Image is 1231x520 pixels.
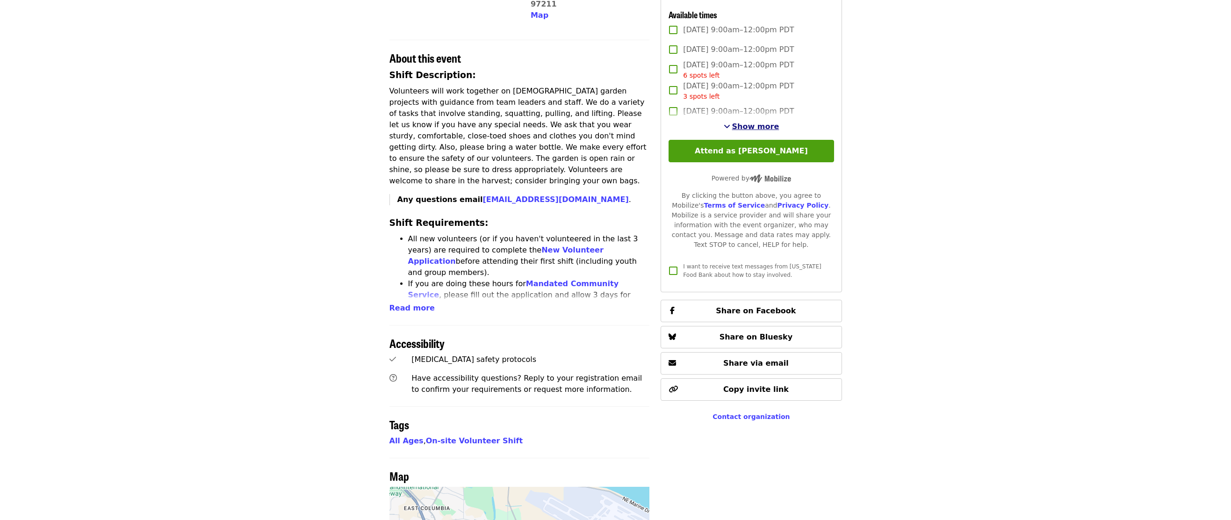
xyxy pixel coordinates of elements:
[661,378,842,401] button: Copy invite link
[397,195,629,204] strong: Any questions email
[408,233,650,278] li: All new volunteers (or if you haven't volunteered in the last 3 years) are required to complete t...
[683,106,794,117] span: [DATE] 9:00am–12:00pm PDT
[482,195,628,204] a: [EMAIL_ADDRESS][DOMAIN_NAME]
[389,436,424,445] a: All Ages
[683,93,720,100] span: 3 spots left
[389,374,397,383] i: question-circle icon
[389,50,461,66] span: About this event
[389,86,650,187] p: Volunteers will work together on [DEMOGRAPHIC_DATA] garden projects with guidance from team leade...
[749,174,791,183] img: Powered by Mobilize
[389,355,396,364] i: check icon
[408,278,650,323] li: If you are doing these hours for , please fill out the application and allow 3 days for approval....
[669,140,834,162] button: Attend as [PERSON_NAME]
[723,385,789,394] span: Copy invite link
[531,10,548,21] button: Map
[389,436,426,445] span: ,
[723,359,789,368] span: Share via email
[397,194,650,205] p: .
[389,303,435,314] button: Read more
[531,11,548,20] span: Map
[683,59,794,80] span: [DATE] 9:00am–12:00pm PDT
[683,80,794,101] span: [DATE] 9:00am–12:00pm PDT
[389,218,489,228] strong: Shift Requirements:
[777,202,828,209] a: Privacy Policy
[389,303,435,312] span: Read more
[713,413,790,420] a: Contact organization
[683,263,821,278] span: I want to receive text messages from [US_STATE] Food Bank about how to stay involved.
[389,70,476,80] strong: Shift Description:
[704,202,765,209] a: Terms of Service
[426,436,523,445] a: On-site Volunteer Shift
[683,72,720,79] span: 6 spots left
[411,374,642,394] span: Have accessibility questions? Reply to your registration email to confirm your requirements or re...
[661,326,842,348] button: Share on Bluesky
[669,8,717,21] span: Available times
[661,352,842,375] button: Share via email
[389,335,445,351] span: Accessibility
[724,121,779,132] button: See more timeslots
[732,122,779,131] span: Show more
[411,354,649,365] div: [MEDICAL_DATA] safety protocols
[683,44,794,55] span: [DATE] 9:00am–12:00pm PDT
[389,468,409,484] span: Map
[389,416,409,433] span: Tags
[661,300,842,322] button: Share on Facebook
[716,306,796,315] span: Share on Facebook
[712,174,791,182] span: Powered by
[669,191,834,250] div: By clicking the button above, you agree to Mobilize's and . Mobilize is a service provider and wi...
[683,24,794,36] span: [DATE] 9:00am–12:00pm PDT
[408,246,604,266] a: New Volunteer Application
[720,332,793,341] span: Share on Bluesky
